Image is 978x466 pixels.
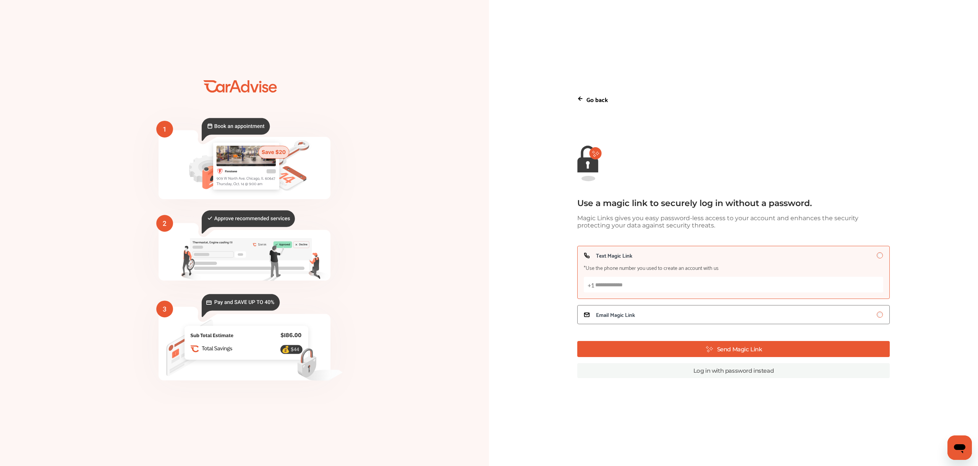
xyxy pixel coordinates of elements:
[877,252,883,258] input: Text Magic Link*Use the phone number you used to create an account with us+1
[947,435,972,460] iframe: Button to launch messaging window
[577,341,890,357] button: Send Magic Link
[596,312,635,318] span: Email Magic Link
[584,252,590,258] img: icon_phone.e7b63c2d.svg
[577,146,602,181] img: magic-link-lock-error.9d88b03f.svg
[586,94,608,104] p: Go back
[577,214,874,229] div: Magic Links gives you easy password-less access to your account and enhances the security protect...
[282,345,290,353] text: 💰
[584,277,883,292] input: Text Magic Link*Use the phone number you used to create an account with us+1
[877,312,883,318] input: Email Magic Link
[584,265,719,271] span: *Use the phone number you used to create an account with us
[596,252,632,258] span: Text Magic Link
[577,363,890,378] a: Log in with password instead
[577,198,874,208] div: Use a magic link to securely log in without a password.
[584,312,590,318] img: icon_email.a11c3263.svg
